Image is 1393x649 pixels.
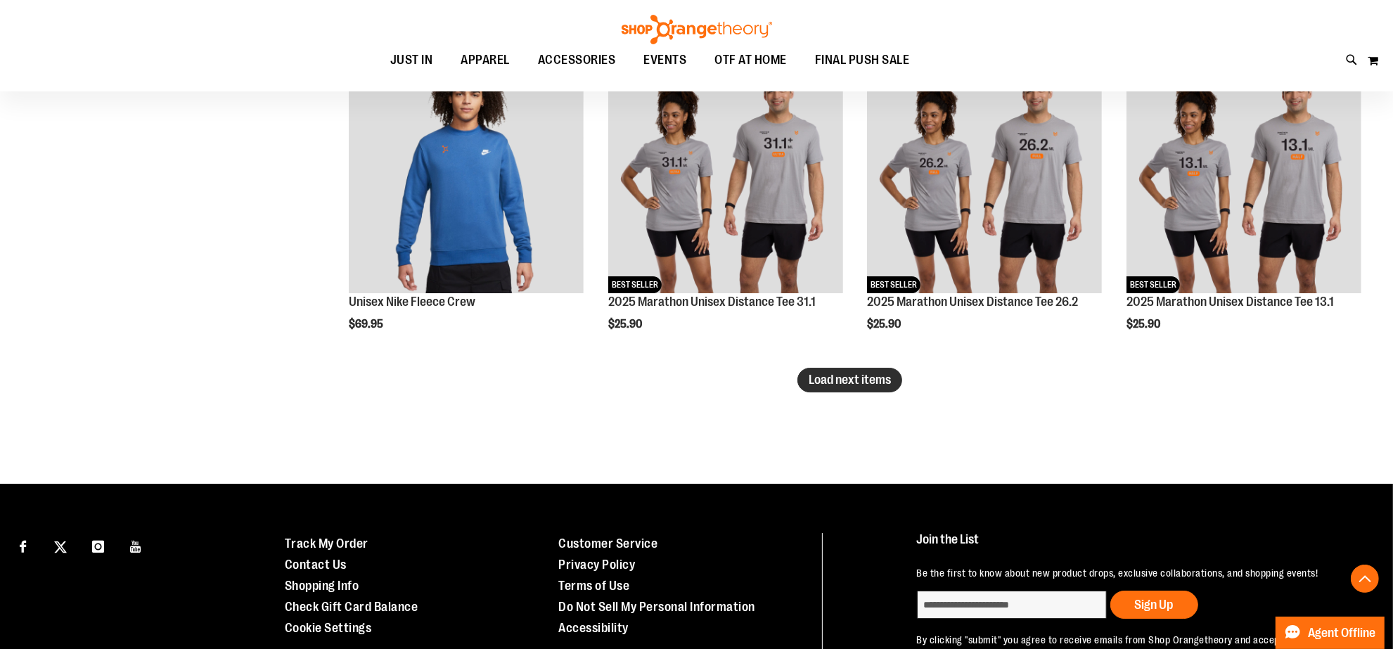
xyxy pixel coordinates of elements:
div: product [601,51,850,366]
span: $25.90 [867,318,903,330]
a: Shopping Info [285,579,359,593]
a: 2025 Marathon Unisex Distance Tee 13.1NEWBEST SELLER [1126,58,1361,295]
span: Agent Offline [1308,626,1375,640]
a: 2025 Marathon Unisex Distance Tee 31.1 [608,295,816,309]
div: product [1119,51,1368,366]
a: Do Not Sell My Personal Information [558,600,755,614]
button: Sign Up [1110,591,1198,619]
span: EVENTS [643,44,686,76]
span: BEST SELLER [608,276,662,293]
button: Agent Offline [1276,617,1385,649]
span: JUST IN [390,44,433,76]
span: $69.95 [349,318,385,330]
a: Check Gift Card Balance [285,600,418,614]
img: Shop Orangetheory [620,15,774,44]
a: Customer Service [558,536,657,551]
span: FINAL PUSH SALE [815,44,910,76]
img: 2025 Marathon Unisex Distance Tee 13.1 [1126,58,1361,293]
a: 2025 Marathon Unisex Distance Tee 26.2 [867,295,1078,309]
a: 2025 Marathon Unisex Distance Tee 31.1NEWBEST SELLER [608,58,843,295]
img: 2025 Marathon Unisex Distance Tee 31.1 [608,58,843,293]
a: Unisex Nike Fleece CrewNEW [349,58,584,295]
h4: Join the List [917,533,1360,559]
span: $25.90 [1126,318,1162,330]
a: Visit our X page [49,533,73,558]
span: $25.90 [608,318,644,330]
a: Privacy Policy [558,558,635,572]
a: Visit our Instagram page [86,533,110,558]
a: Terms of Use [558,579,629,593]
a: Track My Order [285,536,368,551]
a: 2025 Marathon Unisex Distance Tee 13.1 [1126,295,1334,309]
span: ACCESSORIES [538,44,616,76]
div: product [342,51,591,366]
span: OTF AT HOME [714,44,787,76]
p: Be the first to know about new product drops, exclusive collaborations, and shopping events! [917,566,1360,580]
img: Unisex Nike Fleece Crew [349,58,584,293]
span: Load next items [809,373,891,387]
a: Cookie Settings [285,621,372,635]
span: BEST SELLER [867,276,920,293]
div: product [860,51,1109,366]
a: Accessibility [558,621,629,635]
a: Unisex Nike Fleece Crew [349,295,475,309]
a: 2025 Marathon Unisex Distance Tee 26.2NEWBEST SELLER [867,58,1102,295]
span: Sign Up [1135,598,1174,612]
a: Visit our Facebook page [11,533,35,558]
button: Back To Top [1351,565,1379,593]
button: Load next items [797,368,902,392]
img: Twitter [54,541,67,553]
span: APPAREL [461,44,510,76]
a: Contact Us [285,558,347,572]
a: Visit our Youtube page [124,533,148,558]
span: BEST SELLER [1126,276,1180,293]
input: enter email [917,591,1107,619]
img: 2025 Marathon Unisex Distance Tee 26.2 [867,58,1102,293]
